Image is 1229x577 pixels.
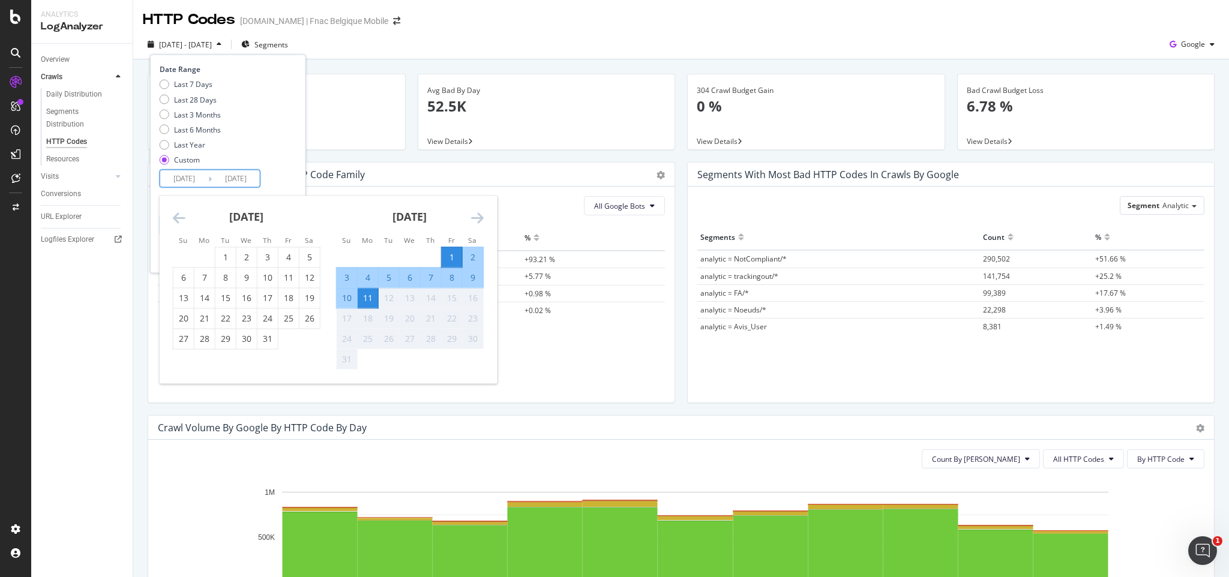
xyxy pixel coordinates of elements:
span: [DATE] - [DATE] [159,40,212,50]
p: 0 % [697,96,936,116]
div: 8 [215,272,236,284]
button: Google [1165,35,1219,54]
td: Choose Monday, July 28, 2025 as your check-in date. It’s available. [194,329,215,349]
div: 14 [421,292,441,304]
div: Segments with most bad HTTP codes in Crawls by google [697,169,959,181]
p: 52.5K [427,96,666,116]
a: HTTP Codes [46,136,124,148]
span: View Details [697,136,738,146]
small: Tu [221,235,229,245]
div: Bad Crawl Budget Loss [967,85,1206,96]
div: 6 [400,272,420,284]
span: Segment [1128,200,1159,211]
div: 13 [173,292,194,304]
small: Sa [468,235,476,245]
td: Choose Thursday, July 31, 2025 as your check-in date. It’s available. [257,329,278,349]
div: 24 [337,333,357,345]
div: Last Year [160,140,221,150]
div: 15 [215,292,236,304]
td: Choose Wednesday, July 23, 2025 as your check-in date. It’s available. [236,308,257,329]
td: Choose Sunday, July 20, 2025 as your check-in date. It’s available. [173,308,194,329]
a: Daily Distribution [46,88,124,101]
td: Choose Sunday, July 27, 2025 as your check-in date. It’s available. [173,329,194,349]
div: Logfiles Explorer [41,233,94,246]
div: 22 [215,312,236,324]
div: 23 [463,312,483,324]
small: Th [263,235,271,245]
div: Count [983,227,1005,247]
td: Not available. Tuesday, August 12, 2025 [378,288,399,308]
span: analytic = FA/* [700,288,749,298]
div: 19 [299,292,320,304]
td: Choose Tuesday, July 1, 2025 as your check-in date. It’s available. [215,247,236,268]
small: Mo [362,235,373,245]
p: 6.78 % [967,96,1206,116]
a: Logfiles Explorer [41,233,124,246]
div: 4 [358,272,378,284]
div: 25 [278,312,299,324]
td: Choose Friday, July 4, 2025 as your check-in date. It’s available. [278,247,299,268]
td: Not available. Saturday, August 16, 2025 [462,288,483,308]
td: Not available. Tuesday, August 19, 2025 [378,308,399,329]
td: Selected. Monday, August 4, 2025 [357,268,378,288]
div: Conversions [41,188,81,200]
div: 2 [236,251,257,263]
div: 26 [379,333,399,345]
span: All Google Bots [594,201,645,211]
div: 10 [337,292,357,304]
span: +25.2 % [1095,271,1122,281]
small: Mo [199,235,209,245]
td: Choose Thursday, July 10, 2025 as your check-in date. It’s available. [257,268,278,288]
td: Selected. Saturday, August 2, 2025 [462,247,483,268]
td: Choose Monday, July 14, 2025 as your check-in date. It’s available. [194,288,215,308]
span: 290,502 [983,254,1010,264]
div: 3 [337,272,357,284]
small: Fr [448,235,455,245]
div: Last 3 Months [174,109,221,119]
td: Choose Thursday, July 24, 2025 as your check-in date. It’s available. [257,308,278,329]
td: Choose Sunday, July 6, 2025 as your check-in date. It’s available. [173,268,194,288]
div: Last 7 Days [174,79,212,89]
td: Choose Saturday, July 12, 2025 as your check-in date. It’s available. [299,268,320,288]
a: Overview [41,53,124,66]
div: Move backward to switch to the previous month. [173,211,185,226]
span: 141,754 [983,271,1010,281]
td: Not available. Sunday, August 17, 2025 [336,308,357,329]
td: Not available. Tuesday, August 26, 2025 [378,329,399,349]
div: 31 [337,353,357,365]
div: 1 [215,251,236,263]
span: +51.66 % [1095,254,1126,264]
td: Selected. Tuesday, August 5, 2025 [378,268,399,288]
div: Avg Bad By Day [427,85,666,96]
span: 8,381 [983,321,1002,332]
div: Last 28 Days [160,94,221,104]
div: gear [657,171,665,179]
span: +0.02 % [524,305,551,315]
div: 28 [194,333,215,345]
div: Visits [41,170,59,183]
td: Choose Saturday, July 26, 2025 as your check-in date. It’s available. [299,308,320,329]
text: 1M [265,488,275,497]
div: Last 6 Months [174,124,221,134]
div: 30 [236,333,257,345]
div: [DOMAIN_NAME] | Fnac Belgique Mobile [240,15,388,27]
div: HTTP Codes [46,136,87,148]
td: Not available. Thursday, August 28, 2025 [420,329,441,349]
div: 1 [442,251,462,263]
text: 500K [258,533,275,542]
div: 18 [278,292,299,304]
td: Not available. Saturday, August 23, 2025 [462,308,483,329]
span: View Details [427,136,468,146]
div: 30 [463,333,483,345]
div: Crawl Volume by google by HTTP Code by Day [158,422,367,434]
div: Last 7 Days [160,79,221,89]
td: Selected as start date. Friday, August 1, 2025 [441,247,462,268]
div: 6 [173,272,194,284]
div: 4 [278,251,299,263]
strong: [DATE] [392,209,427,224]
td: Selected. Thursday, August 7, 2025 [420,268,441,288]
div: 23 [236,312,257,324]
a: Segments Distribution [46,106,124,131]
div: gear [1196,424,1204,432]
td: Choose Monday, July 7, 2025 as your check-in date. It’s available. [194,268,215,288]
